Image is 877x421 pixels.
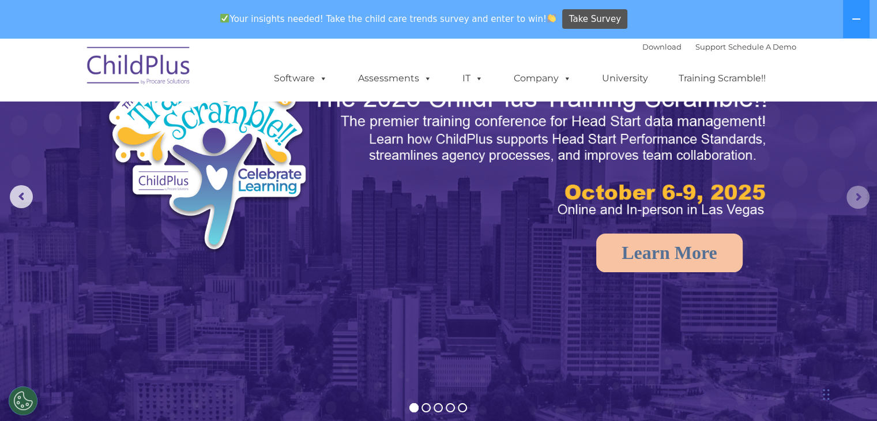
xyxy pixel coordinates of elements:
[160,123,209,132] span: Phone number
[819,366,877,421] iframe: Chat Widget
[667,67,777,90] a: Training Scramble!!
[547,14,556,22] img: 👏
[728,42,796,51] a: Schedule A Demo
[262,67,339,90] a: Software
[451,67,495,90] a: IT
[642,42,796,51] font: |
[502,67,583,90] a: Company
[220,14,229,22] img: ✅
[216,7,561,30] span: Your insights needed! Take the child care trends survey and enter to win!
[347,67,443,90] a: Assessments
[596,234,743,272] a: Learn More
[569,9,621,29] span: Take Survey
[695,42,726,51] a: Support
[823,377,830,412] div: Drag
[81,39,197,96] img: ChildPlus by Procare Solutions
[590,67,660,90] a: University
[562,9,627,29] a: Take Survey
[160,76,195,85] span: Last name
[9,386,37,415] button: Cookies Settings
[642,42,682,51] a: Download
